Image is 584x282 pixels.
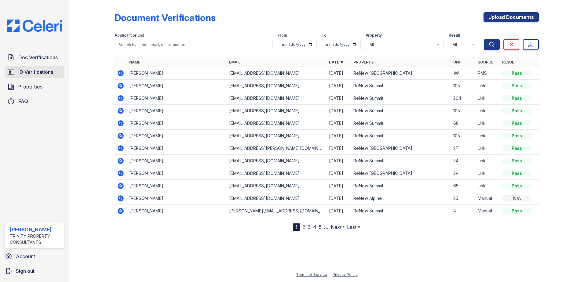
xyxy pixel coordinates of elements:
[227,92,327,105] td: [EMAIL_ADDRESS][DOMAIN_NAME]
[5,95,64,107] a: FAQ
[327,130,351,142] td: [DATE]
[351,117,451,130] td: ReNew Summit
[351,80,451,92] td: ReNew Summit
[351,167,451,180] td: ReNew [GEOGRAPHIC_DATA]
[18,68,53,76] span: ID Verifications
[451,105,475,117] td: 105
[502,158,531,164] div: Pass
[453,60,462,64] a: Unit
[351,192,451,205] td: ReNew Alpine
[327,92,351,105] td: [DATE]
[475,105,500,117] td: Link
[127,180,227,192] td: [PERSON_NAME]
[2,265,67,277] a: Sign out
[502,183,531,189] div: Pass
[5,51,64,63] a: Doc Verifications
[227,167,327,180] td: [EMAIL_ADDRESS][DOMAIN_NAME]
[127,142,227,155] td: [PERSON_NAME]
[475,80,500,92] td: Link
[475,142,500,155] td: Link
[351,155,451,167] td: ReNew Summit
[5,81,64,93] a: Properties
[308,224,311,230] a: 3
[351,142,451,155] td: ReNew [GEOGRAPHIC_DATA]
[327,180,351,192] td: [DATE]
[502,70,531,76] div: Pass
[329,60,344,64] a: Date ▼
[127,167,227,180] td: [PERSON_NAME]
[475,130,500,142] td: Link
[227,142,327,155] td: [EMAIL_ADDRESS][PERSON_NAME][DOMAIN_NAME]
[127,117,227,130] td: [PERSON_NAME]
[324,223,328,231] span: …
[227,105,327,117] td: [EMAIL_ADDRESS][DOMAIN_NAME]
[351,105,451,117] td: ReNew Summit
[327,67,351,80] td: [DATE]
[227,155,327,167] td: [EMAIL_ADDRESS][DOMAIN_NAME]
[475,92,500,105] td: Link
[475,180,500,192] td: Link
[127,92,227,105] td: [PERSON_NAME]
[293,223,300,231] div: 1
[502,83,531,89] div: Pass
[227,180,327,192] td: [EMAIL_ADDRESS][DOMAIN_NAME]
[502,95,531,101] div: Pass
[502,120,531,126] div: Pass
[502,208,531,214] div: Pass
[478,60,493,64] a: Source
[484,12,539,22] a: Upload Documents
[475,167,500,180] td: Link
[2,250,67,262] a: Account
[296,272,327,277] a: Terms of Service
[351,205,451,217] td: ReNew Summit
[115,12,216,23] div: Document Verifications
[227,205,327,217] td: [PERSON_NAME][EMAIL_ADDRESS][DOMAIN_NAME]
[451,192,475,205] td: 25
[351,92,451,105] td: ReNew Summit
[322,33,327,38] label: To
[227,67,327,80] td: [EMAIL_ADDRESS][DOMAIN_NAME]
[227,130,327,142] td: [EMAIL_ADDRESS][DOMAIN_NAME]
[16,267,35,275] span: Sign out
[327,142,351,155] td: [DATE]
[451,155,475,167] td: 34
[451,80,475,92] td: 105
[327,155,351,167] td: [DATE]
[2,20,67,32] img: CE_Logo_Blue-a8612792a0a2168367f1c8372b55b34899dd931a85d93a1a3d3e32e68fde9ad4.png
[451,92,475,105] td: 204
[351,180,451,192] td: ReNew Summit
[331,224,345,230] a: Next ›
[451,67,475,80] td: 1W
[351,130,451,142] td: ReNew Summit
[127,205,227,217] td: [PERSON_NAME]
[451,180,475,192] td: 65
[329,272,330,277] div: |
[278,33,287,38] label: From
[475,155,500,167] td: Link
[449,33,460,38] label: Result
[327,205,351,217] td: [DATE]
[10,226,62,233] div: [PERSON_NAME]
[127,155,227,167] td: [PERSON_NAME]
[18,98,28,105] span: FAQ
[327,117,351,130] td: [DATE]
[327,192,351,205] td: [DATE]
[5,66,64,78] a: ID Verifications
[127,130,227,142] td: [PERSON_NAME]
[227,80,327,92] td: [EMAIL_ADDRESS][DOMAIN_NAME]
[115,33,144,38] label: Applicant or unit
[319,224,322,230] a: 5
[327,80,351,92] td: [DATE]
[451,130,475,142] td: 105
[127,80,227,92] td: [PERSON_NAME]
[127,192,227,205] td: [PERSON_NAME]
[475,117,500,130] td: Link
[502,170,531,176] div: Pass
[347,224,360,230] a: Last »
[502,195,531,201] div: N/A
[16,253,35,260] span: Account
[127,67,227,80] td: [PERSON_NAME]
[366,33,382,38] label: Property
[115,39,273,50] input: Search by name, email, or unit number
